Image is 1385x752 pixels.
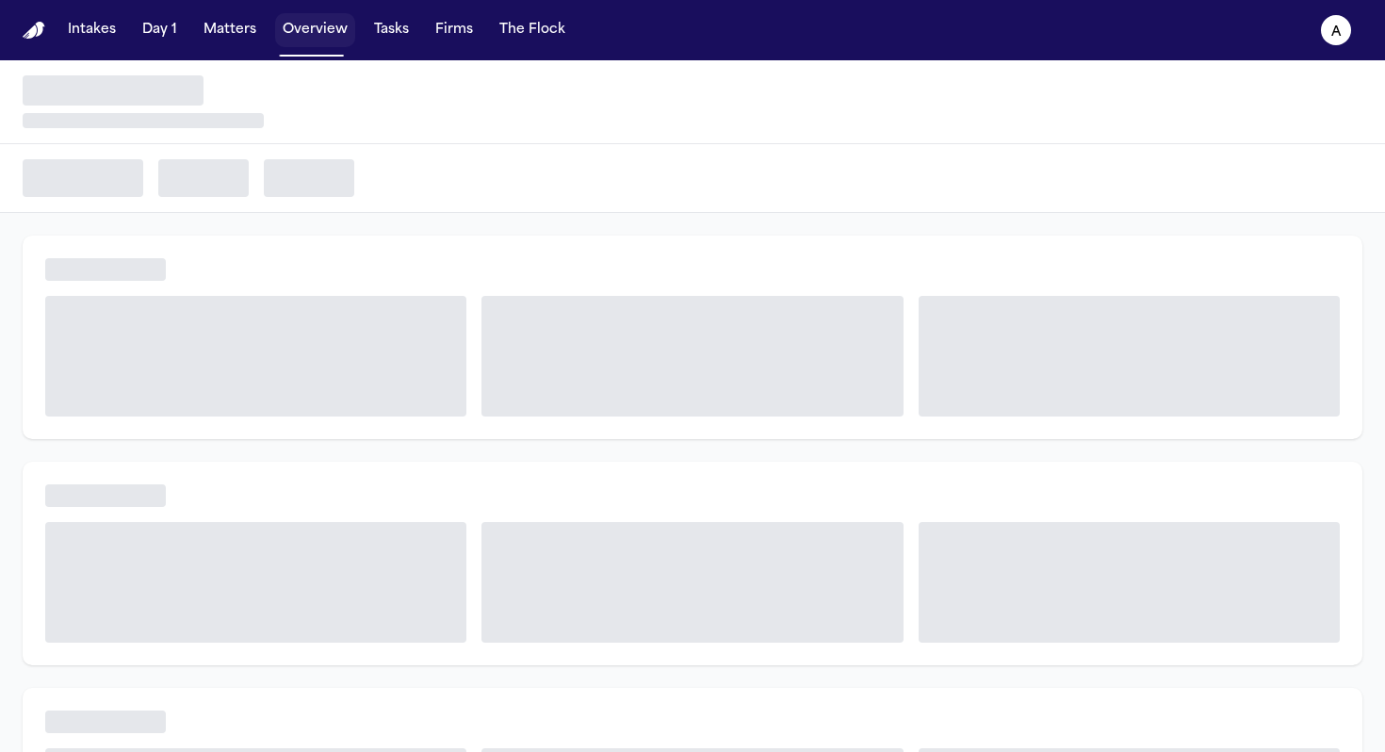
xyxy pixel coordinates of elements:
[23,22,45,40] a: Home
[492,13,573,47] button: The Flock
[428,13,481,47] button: Firms
[23,22,45,40] img: Finch Logo
[196,13,264,47] button: Matters
[60,13,123,47] button: Intakes
[135,13,185,47] button: Day 1
[367,13,416,47] button: Tasks
[275,13,355,47] button: Overview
